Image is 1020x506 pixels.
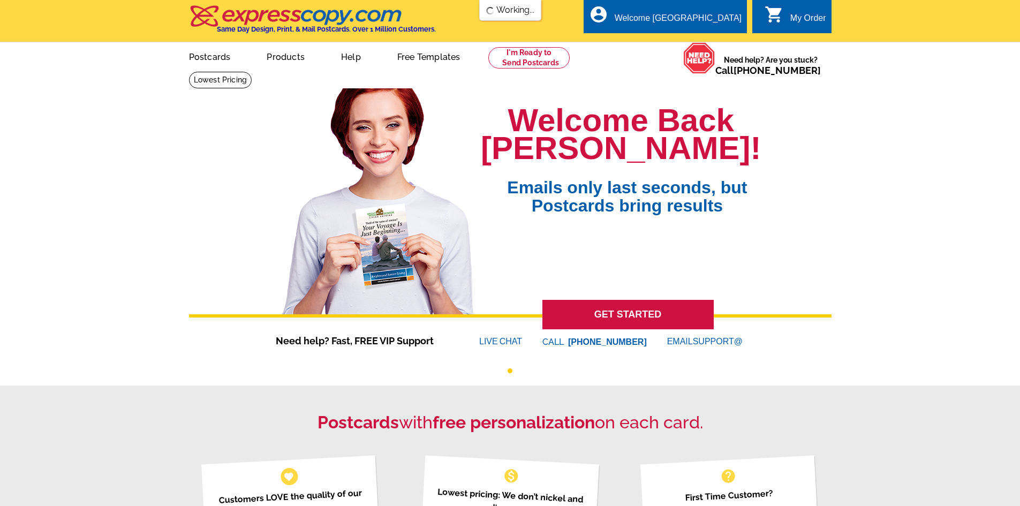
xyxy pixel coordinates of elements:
span: Call [715,65,821,76]
a: Free Templates [380,43,478,69]
h4: Same Day Design, Print, & Mail Postcards. Over 1 Million Customers. [217,25,436,33]
a: [PHONE_NUMBER] [734,65,821,76]
strong: Postcards [318,412,399,432]
a: Same Day Design, Print, & Mail Postcards. Over 1 Million Customers. [189,13,436,33]
i: account_circle [589,5,608,24]
span: help [720,467,737,485]
span: Need help? Are you stuck? [715,55,826,76]
img: loading... [486,6,494,15]
span: favorite [283,471,294,482]
strong: free personalization [433,412,595,432]
span: Need help? Fast, FREE VIP Support [276,334,447,348]
img: welcome-back-logged-in.png [276,80,481,314]
p: First Time Customer? [654,485,805,506]
div: Welcome [GEOGRAPHIC_DATA] [615,13,742,28]
font: LIVE [479,335,500,348]
a: Postcards [172,43,248,69]
a: LIVECHAT [479,337,522,346]
h2: with on each card. [189,412,832,433]
font: SUPPORT@ [693,335,744,348]
img: help [683,42,715,74]
a: shopping_cart My Order [765,12,826,25]
span: monetization_on [503,467,520,485]
a: Products [250,43,322,69]
a: GET STARTED [542,300,714,329]
span: Emails only last seconds, but Postcards bring results [493,162,761,215]
button: 1 of 1 [508,368,512,373]
a: Help [324,43,378,69]
i: shopping_cart [765,5,784,24]
div: My Order [790,13,826,28]
h1: Welcome Back [PERSON_NAME]! [481,107,761,162]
